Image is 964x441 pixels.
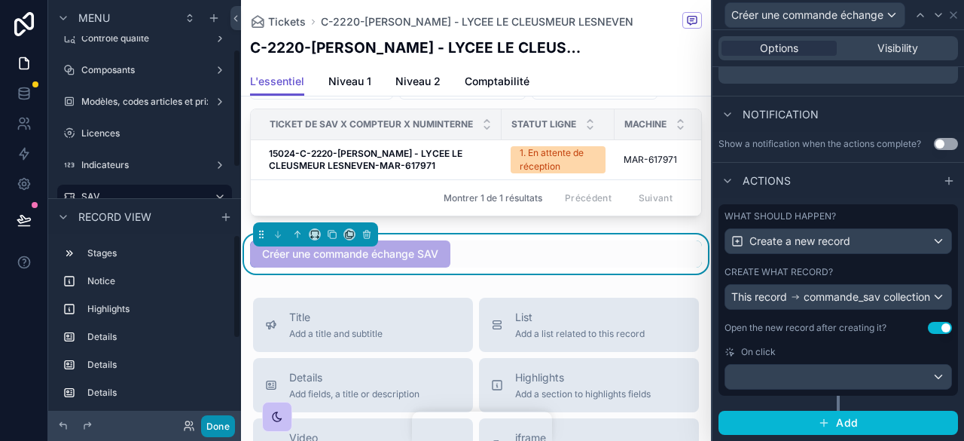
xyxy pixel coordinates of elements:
span: Actions [743,173,791,188]
span: Notification [743,107,819,122]
a: Comptabilité [465,68,529,98]
label: Stages [87,247,226,259]
span: Record view [78,210,151,225]
label: Highlights [87,303,226,315]
span: Options [760,41,798,56]
label: Licences [81,127,229,139]
span: Statut ligne [511,118,576,130]
span: Tickets [268,14,306,29]
label: Details [87,331,226,343]
a: Licences [57,121,232,145]
label: SAV [81,191,202,203]
span: Highlights [515,370,651,385]
span: Machine [624,118,667,130]
span: List [515,310,645,325]
a: L'essentiel [250,68,304,96]
a: Niveau 1 [328,68,371,98]
label: Modèles, codes articles et prix [81,96,212,108]
label: Indicateurs [81,159,208,171]
a: Niveau 2 [395,68,441,98]
label: Contrôle qualité [81,32,208,44]
label: Details [87,359,226,371]
button: DetailsAdd fields, a title or description [253,358,473,412]
span: commande_sav collection [804,289,930,305]
span: Niveau 1 [328,74,371,89]
label: Composants [81,64,208,76]
span: Title [289,310,383,325]
h1: C-2220-[PERSON_NAME] - LYCEE LE CLEUSMEUR LESNEVEN [250,37,589,58]
button: HighlightsAdd a section to highlights fields [479,358,699,412]
span: Create a new record [749,234,850,249]
div: scrollable content [48,234,241,411]
span: Montrer 1 de 1 résultats [444,192,542,204]
span: Visibility [877,41,918,56]
span: This record [731,289,787,305]
span: Add a section to highlights fields [515,388,651,400]
a: Modèles, codes articles et prix [57,90,232,114]
label: What should happen? [725,210,836,222]
span: Add a list related to this record [515,328,645,340]
span: Ticket de SAV x compteur x Numinterne [270,118,473,130]
a: Indicateurs [57,153,232,177]
div: Show a notification when the actions complete? [718,138,921,150]
button: ListAdd a list related to this record [479,298,699,352]
button: Créer une commande échange SAV [725,2,905,28]
span: Add a title and subtitle [289,328,383,340]
span: Menu [78,11,110,26]
button: TitleAdd a title and subtitle [253,298,473,352]
span: L'essentiel [250,74,304,89]
button: Add [718,411,958,435]
span: Comptabilité [465,74,529,89]
span: Créer une commande échange SAV [731,8,885,23]
a: SAV [57,185,232,209]
a: C-2220-[PERSON_NAME] - LYCEE LE CLEUSMEUR LESNEVEN [321,14,633,29]
a: Contrôle qualité [57,26,232,51]
label: Details [87,387,226,399]
div: scrollable content [718,60,958,84]
a: Composants [57,58,232,82]
button: Done [201,415,235,437]
a: Tickets [250,14,306,29]
span: Niveau 2 [395,74,441,89]
label: Create what record? [725,266,833,278]
div: Open the new record after creating it? [725,322,886,334]
button: Create a new record [725,228,952,254]
button: This recordcommande_sav collection [725,284,952,310]
span: Add fields, a title or description [289,388,419,400]
span: Add [836,416,858,430]
label: Notice [87,275,226,287]
span: Details [289,370,419,385]
span: On click [741,346,776,358]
